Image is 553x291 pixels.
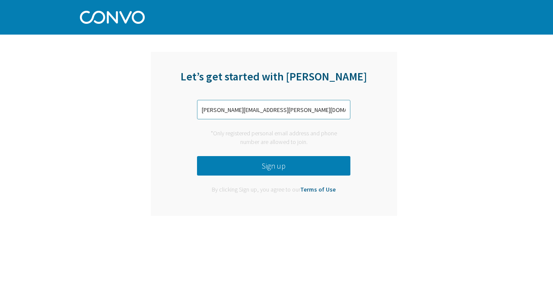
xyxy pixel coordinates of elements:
[80,9,145,24] img: Convo Logo
[300,185,336,193] a: Terms of Use
[205,185,342,194] div: By clicking Sign up, you agree to our
[197,100,350,119] input: Enter phone number or email address
[197,156,350,176] button: Sign up
[197,129,350,146] div: *Only registered personal email address and phone number are allowed to join.
[151,69,397,94] div: Let’s get started with [PERSON_NAME]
